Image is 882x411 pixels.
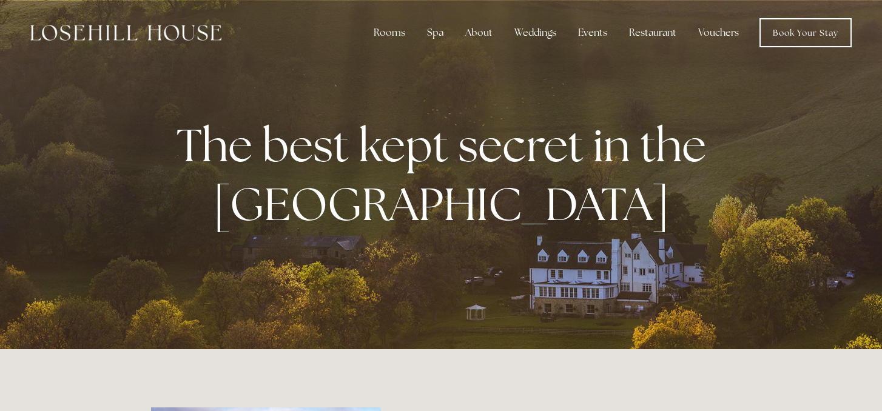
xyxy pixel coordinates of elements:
[505,21,566,45] div: Weddings
[619,21,686,45] div: Restaurant
[177,115,716,234] strong: The best kept secret in the [GEOGRAPHIC_DATA]
[688,21,749,45] a: Vouchers
[456,21,502,45] div: About
[759,18,852,47] a: Book Your Stay
[364,21,415,45] div: Rooms
[30,25,221,41] img: Losehill House
[417,21,453,45] div: Spa
[568,21,617,45] div: Events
